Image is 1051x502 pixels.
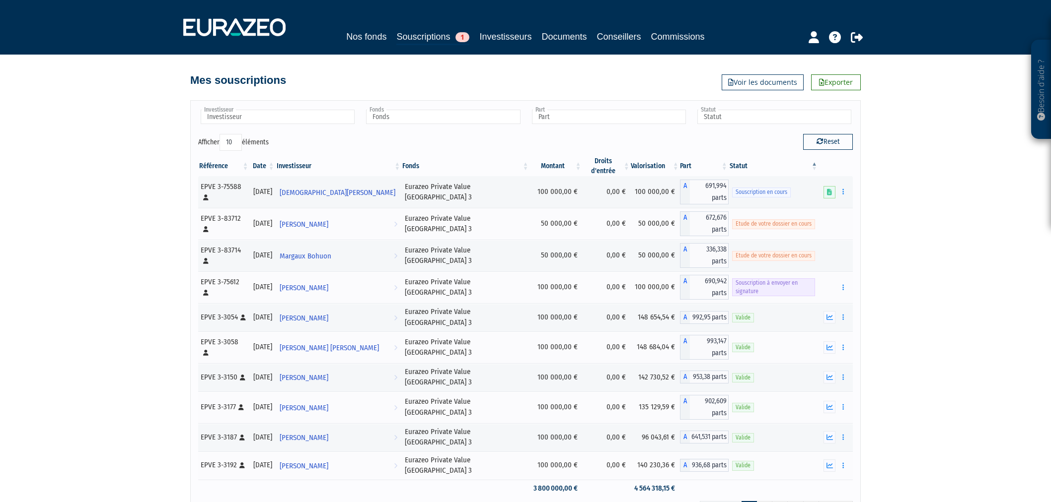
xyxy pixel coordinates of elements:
[201,277,246,298] div: EPVE 3-75612
[201,337,246,358] div: EPVE 3-3058
[631,176,680,208] td: 100 000,00 €
[201,245,246,266] div: EPVE 3-83714
[811,74,861,90] a: Exporter
[201,372,246,382] div: EPVE 3-3150
[583,423,631,451] td: 0,00 €
[680,395,690,420] span: A
[732,278,815,296] span: Souscription à envoyer en signature
[455,32,469,42] span: 1
[680,311,690,324] span: A
[405,367,526,388] div: Eurazeo Private Value [GEOGRAPHIC_DATA] 3
[203,258,209,264] i: [Français] Personne physique
[680,243,690,268] span: A
[732,373,754,382] span: Valide
[405,182,526,203] div: Eurazeo Private Value [GEOGRAPHIC_DATA] 3
[690,211,729,236] span: 672,676 parts
[276,277,402,297] a: [PERSON_NAME]
[583,363,631,391] td: 0,00 €
[276,455,402,475] a: [PERSON_NAME]
[198,134,269,151] label: Afficher éléments
[583,240,631,271] td: 0,00 €
[203,194,209,200] i: [Français] Personne physique
[732,403,754,412] span: Valide
[583,271,631,303] td: 0,00 €
[631,363,680,391] td: 142 730,52 €
[183,18,286,36] img: 1732889491-logotype_eurazeo_blanc_rvb.png
[732,313,754,322] span: Valide
[239,435,245,440] i: [Français] Personne physique
[680,311,729,324] div: A - Eurazeo Private Value Europe 3
[631,156,680,176] th: Valorisation: activer pour trier la colonne par ordre croissant
[1036,45,1047,134] p: Besoin d'aide ?
[201,182,246,203] div: EPVE 3-75588
[203,226,209,232] i: [Français] Personne physique
[253,372,272,382] div: [DATE]
[276,182,402,202] a: [DEMOGRAPHIC_DATA][PERSON_NAME]
[732,433,754,442] span: Valide
[690,395,729,420] span: 902,609 parts
[190,74,286,86] h4: Mes souscriptions
[250,156,276,176] th: Date: activer pour trier la colonne par ordre croissant
[280,309,328,327] span: [PERSON_NAME]
[680,211,690,236] span: A
[530,271,583,303] td: 100 000,00 €
[276,308,402,327] a: [PERSON_NAME]
[680,211,729,236] div: A - Eurazeo Private Value Europe 3
[631,480,680,497] td: 4 564 318,15 €
[680,431,690,443] span: A
[405,427,526,448] div: Eurazeo Private Value [GEOGRAPHIC_DATA] 3
[680,335,690,360] span: A
[405,245,526,266] div: Eurazeo Private Value [GEOGRAPHIC_DATA] 3
[203,290,209,296] i: [Français] Personne physique
[530,240,583,271] td: 50 000,00 €
[253,218,272,229] div: [DATE]
[346,30,386,44] a: Nos fonds
[680,156,729,176] th: Part: activer pour trier la colonne par ordre croissant
[201,402,246,412] div: EPVE 3-3177
[394,247,397,265] i: Voir l'investisseur
[631,240,680,271] td: 50 000,00 €
[405,455,526,476] div: Eurazeo Private Value [GEOGRAPHIC_DATA] 3
[238,404,244,410] i: [Français] Personne physique
[631,391,680,423] td: 135 129,59 €
[732,251,815,260] span: Etude de votre dossier en cours
[680,275,690,300] span: A
[690,371,729,383] span: 953,38 parts
[394,339,397,357] i: Voir l'investisseur
[803,134,853,150] button: Reset
[530,423,583,451] td: 100 000,00 €
[201,213,246,235] div: EPVE 3-83712
[479,30,531,44] a: Investisseurs
[732,461,754,470] span: Valide
[396,30,469,45] a: Souscriptions1
[530,451,583,480] td: 100 000,00 €
[530,208,583,240] td: 50 000,00 €
[729,156,819,176] th: Statut : activer pour trier la colonne par ordre d&eacute;croissant
[280,279,328,297] span: [PERSON_NAME]
[530,480,583,497] td: 3 800 000,00 €
[276,337,402,357] a: [PERSON_NAME] [PERSON_NAME]
[583,331,631,363] td: 0,00 €
[394,429,397,447] i: Voir l'investisseur
[280,369,328,387] span: [PERSON_NAME]
[583,303,631,331] td: 0,00 €
[583,156,631,176] th: Droits d'entrée: activer pour trier la colonne par ordre croissant
[239,462,245,468] i: [Français] Personne physique
[280,399,328,417] span: [PERSON_NAME]
[631,331,680,363] td: 148 684,04 €
[680,459,690,472] span: A
[394,399,397,417] i: Voir l'investisseur
[394,369,397,387] i: Voir l'investisseur
[240,314,246,320] i: [Français] Personne physique
[631,423,680,451] td: 96 043,61 €
[530,331,583,363] td: 100 000,00 €
[583,391,631,423] td: 0,00 €
[405,396,526,418] div: Eurazeo Private Value [GEOGRAPHIC_DATA] 3
[276,156,402,176] th: Investisseur: activer pour trier la colonne par ordre croissant
[280,247,331,265] span: Margaux Bohuon
[253,460,272,470] div: [DATE]
[583,176,631,208] td: 0,00 €
[542,30,587,44] a: Documents
[631,271,680,303] td: 100 000,00 €
[280,429,328,447] span: [PERSON_NAME]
